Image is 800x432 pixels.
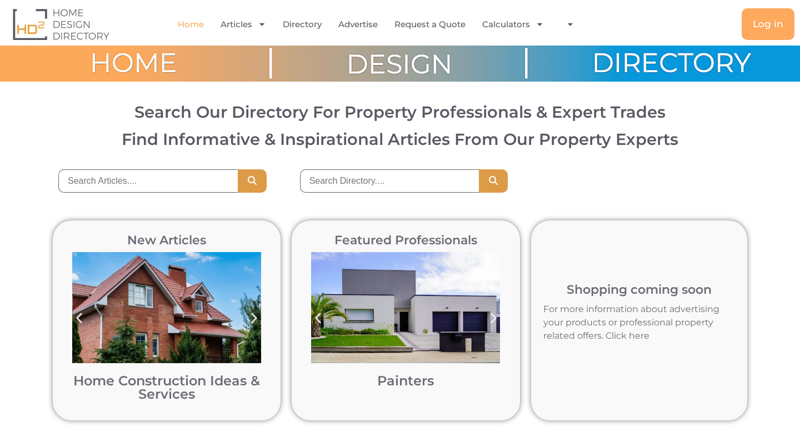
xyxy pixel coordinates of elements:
[19,131,781,147] h3: Find Informative & Inspirational Articles From Our Property Experts
[306,234,506,247] h2: Featured Professionals
[753,19,783,29] span: Log in
[58,169,238,193] input: Search Articles....
[479,169,508,193] button: Search
[394,12,466,37] a: Request a Quote
[338,12,378,37] a: Advertise
[283,12,322,37] a: Directory
[238,169,267,193] button: Search
[377,373,434,389] a: Painters
[742,8,794,40] a: Log in
[19,104,781,120] h2: Search Our Directory For Property Professionals & Expert Trades
[67,234,267,247] h2: New Articles
[306,247,506,406] div: 1 / 12
[67,306,92,331] div: Previous slide
[178,12,204,37] a: Home
[67,247,267,406] div: 1 / 12
[306,306,331,331] div: Previous slide
[482,12,544,37] a: Calculators
[163,12,597,37] nav: Menu
[481,306,506,331] div: Next slide
[300,169,479,193] input: Search Directory....
[242,306,267,331] div: Next slide
[73,373,260,402] a: Home Construction Ideas & Services
[221,12,266,37] a: Articles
